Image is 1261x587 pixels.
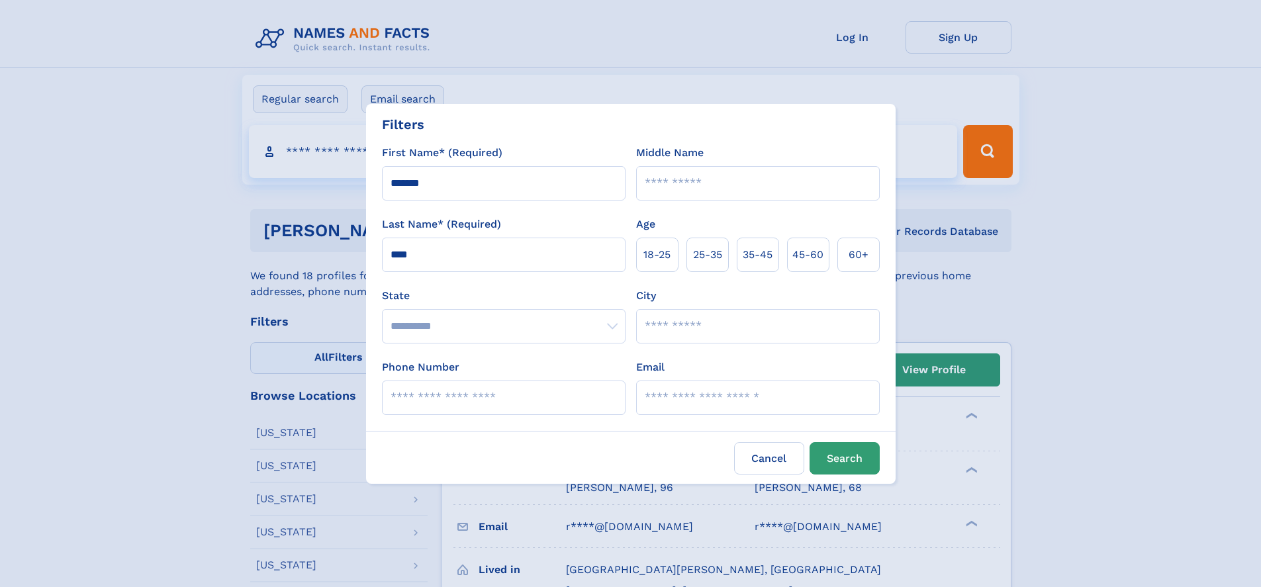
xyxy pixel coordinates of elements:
[636,145,704,161] label: Middle Name
[734,442,804,474] label: Cancel
[382,359,459,375] label: Phone Number
[743,247,772,263] span: 35‑45
[643,247,671,263] span: 18‑25
[849,247,868,263] span: 60+
[382,216,501,232] label: Last Name* (Required)
[792,247,823,263] span: 45‑60
[810,442,880,474] button: Search
[636,359,665,375] label: Email
[382,288,626,304] label: State
[636,288,656,304] label: City
[636,216,655,232] label: Age
[693,247,722,263] span: 25‑35
[382,145,502,161] label: First Name* (Required)
[382,114,424,134] div: Filters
